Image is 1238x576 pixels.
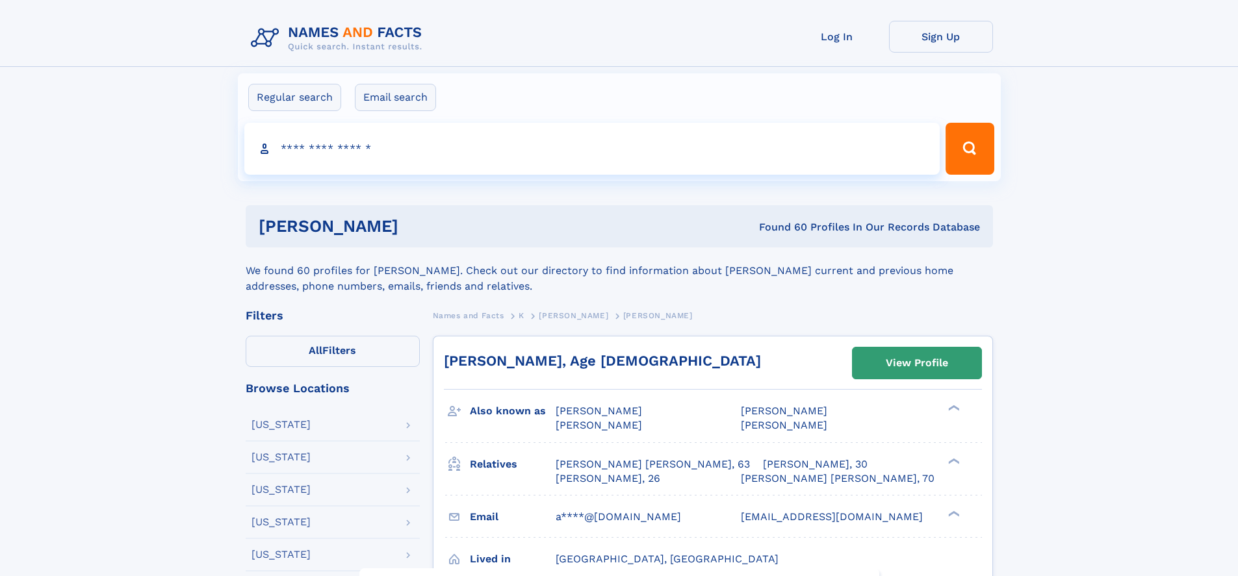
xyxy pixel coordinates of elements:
span: [PERSON_NAME] [741,419,827,431]
div: Browse Locations [246,382,420,394]
a: Sign Up [889,21,993,53]
label: Email search [355,84,436,111]
button: Search Button [946,123,994,175]
div: View Profile [886,348,948,378]
div: [US_STATE] [251,549,311,560]
a: View Profile [853,347,981,379]
span: [EMAIL_ADDRESS][DOMAIN_NAME] [741,510,923,523]
div: ❯ [945,509,961,518]
a: Log In [785,21,889,53]
span: [PERSON_NAME] [556,405,642,417]
div: Filters [246,310,420,321]
img: Logo Names and Facts [246,21,433,56]
div: ❯ [945,457,961,465]
a: [PERSON_NAME] [PERSON_NAME], 70 [741,471,935,486]
label: Filters [246,336,420,367]
span: [GEOGRAPHIC_DATA], [GEOGRAPHIC_DATA] [556,553,779,565]
span: [PERSON_NAME] [623,311,693,320]
a: [PERSON_NAME] [PERSON_NAME], 63 [556,457,750,471]
a: K [519,307,524,323]
div: Found 60 Profiles In Our Records Database [578,220,980,234]
label: Regular search [248,84,341,111]
span: [PERSON_NAME] [539,311,608,320]
div: [US_STATE] [251,452,311,462]
input: search input [244,123,940,175]
div: [US_STATE] [251,517,311,527]
span: [PERSON_NAME] [556,419,642,431]
span: [PERSON_NAME] [741,405,827,417]
span: All [309,344,322,357]
h3: Email [470,506,556,528]
h3: Relatives [470,453,556,475]
div: [US_STATE] [251,484,311,495]
a: Names and Facts [433,307,504,323]
a: [PERSON_NAME], 26 [556,471,660,486]
div: We found 60 profiles for [PERSON_NAME]. Check out our directory to find information about [PERSON... [246,247,993,294]
a: [PERSON_NAME] [539,307,608,323]
div: ❯ [945,404,961,412]
h3: Lived in [470,548,556,570]
h3: Also known as [470,400,556,422]
div: [US_STATE] [251,419,311,430]
span: K [519,311,524,320]
h1: [PERSON_NAME] [259,218,579,234]
a: [PERSON_NAME], Age [DEMOGRAPHIC_DATA] [444,353,761,369]
a: [PERSON_NAME], 30 [763,457,868,471]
